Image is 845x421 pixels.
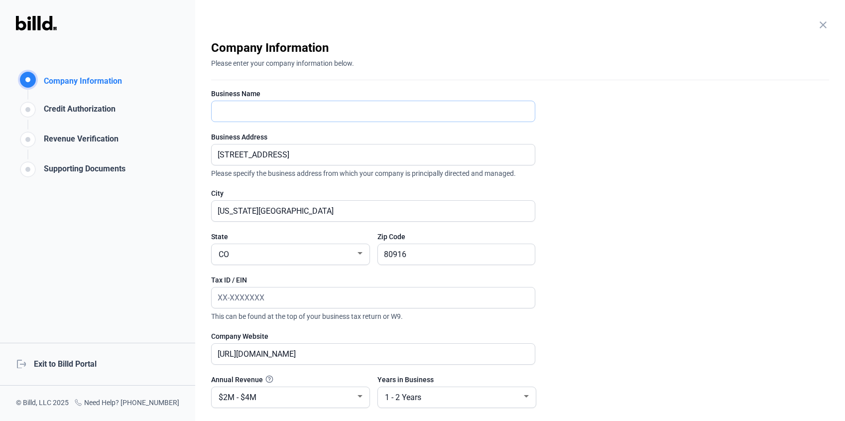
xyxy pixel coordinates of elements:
div: Please enter your company information below. [211,56,829,68]
mat-icon: logout [16,358,26,368]
input: XX-XXXXXXX [212,287,524,308]
div: Zip Code [377,232,535,242]
span: CO [219,250,229,259]
img: Billd Logo [16,16,57,30]
div: Years in Business [377,375,535,385]
span: This can be found at the top of your business tax return or W9. [211,308,535,321]
div: © Billd, LLC 2025 [16,398,69,409]
div: Company Information [211,40,829,56]
mat-icon: close [817,19,829,31]
div: Annual Revenue [211,375,369,385]
div: Credit Authorization [40,103,116,120]
div: State [211,232,369,242]
div: Revenue Verification [40,133,119,149]
div: Supporting Documents [40,163,125,179]
span: 1 - 2 Years [385,393,421,402]
div: Company Information [40,75,122,90]
span: $2M - $4M [219,393,256,402]
div: Company Website [211,331,535,341]
span: Please specify the business address from which your company is principally directed and managed. [211,165,535,178]
div: Business Address [211,132,535,142]
div: City [211,188,535,198]
div: Tax ID / EIN [211,275,535,285]
div: Need Help? [PHONE_NUMBER] [74,398,179,409]
div: Business Name [211,89,535,99]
